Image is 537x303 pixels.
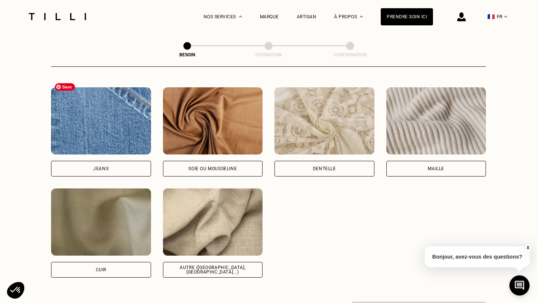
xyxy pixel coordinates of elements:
a: Marque [260,14,279,19]
div: Soie ou mousseline [188,166,237,171]
a: Prendre soin ici [381,8,433,25]
span: 🇫🇷 [487,13,495,20]
img: Tilli retouche vos vêtements en Maille [386,87,486,154]
img: Menu déroulant à propos [360,16,363,18]
div: Dentelle [313,166,336,171]
div: Cuir [96,268,106,272]
img: Logo du service de couturière Tilli [26,13,89,20]
p: Bonjour, avez-vous des questions? [425,246,530,267]
img: Tilli retouche vos vêtements en Jeans [51,87,151,154]
img: Tilli retouche vos vêtements en Soie ou mousseline [163,87,263,154]
button: X [524,244,531,252]
img: Menu déroulant [239,16,242,18]
div: Maille [428,166,444,171]
img: Tilli retouche vos vêtements en Dentelle [274,87,374,154]
img: Tilli retouche vos vêtements en Cuir [51,188,151,256]
div: Autre ([GEOGRAPHIC_DATA], [GEOGRAPHIC_DATA]...) [169,265,257,274]
span: Save [55,83,75,91]
div: Confirmation [313,52,387,57]
img: menu déroulant [504,16,507,18]
div: Estimation [231,52,306,57]
img: icône connexion [457,12,466,21]
a: Artisan [297,14,317,19]
div: Besoin [150,52,224,57]
div: Jeans [93,166,109,171]
img: Tilli retouche vos vêtements en Autre (coton, jersey...) [163,188,263,256]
